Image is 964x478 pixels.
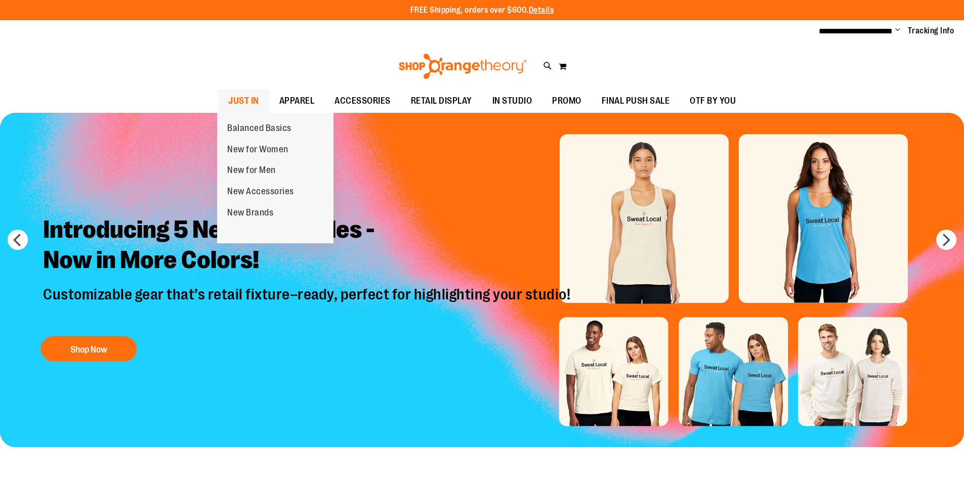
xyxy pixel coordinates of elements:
[895,26,900,36] button: Account menu
[482,90,542,113] a: IN STUDIO
[217,181,304,202] a: New Accessories
[401,90,482,113] a: RETAIL DISPLAY
[8,230,28,250] button: prev
[279,90,315,112] span: APPAREL
[228,90,259,112] span: JUST IN
[410,5,554,16] p: FREE Shipping, orders over $600.
[217,160,286,181] a: New for Men
[334,90,391,112] span: ACCESSORIES
[218,90,269,113] a: JUST IN
[35,206,580,366] a: Introducing 5 New City Styles -Now in More Colors! Customizable gear that’s retail fixture–ready,...
[690,90,736,112] span: OTF BY YOU
[680,90,746,113] a: OTF BY YOU
[492,90,532,112] span: IN STUDIO
[936,230,956,250] button: next
[542,90,592,113] a: PROMO
[227,144,288,157] span: New for Women
[40,336,137,361] button: Shop Now
[908,25,954,36] a: Tracking Info
[227,207,273,220] span: New Brands
[227,186,294,199] span: New Accessories
[397,54,528,79] img: Shop Orangetheory
[35,206,580,285] h2: Introducing 5 New City Styles - Now in More Colors!
[217,113,333,244] ul: JUST IN
[529,6,554,15] a: Details
[552,90,581,112] span: PROMO
[269,90,325,113] a: APPAREL
[324,90,401,113] a: ACCESSORIES
[217,202,283,224] a: New Brands
[35,285,580,326] p: Customizable gear that’s retail fixture–ready, perfect for highlighting your studio!
[227,165,276,178] span: New for Men
[227,123,291,136] span: Balanced Basics
[411,90,472,112] span: RETAIL DISPLAY
[602,90,670,112] span: FINAL PUSH SALE
[217,118,302,139] a: Balanced Basics
[217,139,299,160] a: New for Women
[592,90,680,113] a: FINAL PUSH SALE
